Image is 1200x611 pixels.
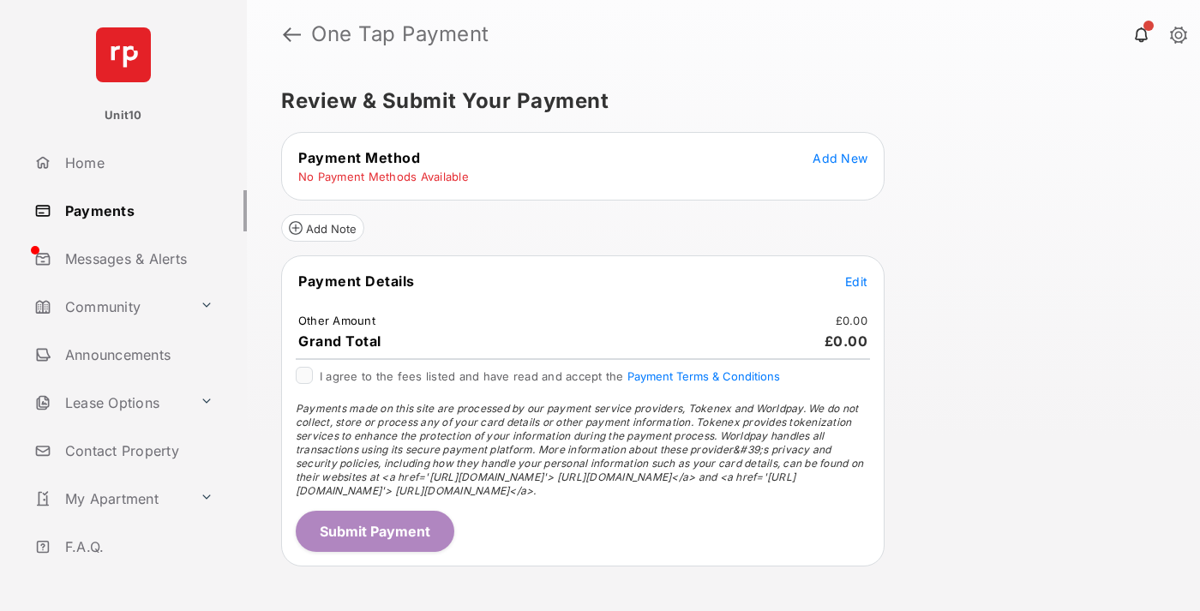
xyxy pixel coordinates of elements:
a: Lease Options [27,382,193,423]
a: My Apartment [27,478,193,519]
a: Messages & Alerts [27,238,247,279]
button: I agree to the fees listed and have read and accept the [627,369,780,383]
td: Other Amount [297,313,376,328]
h5: Review & Submit Your Payment [281,91,1152,111]
button: Edit [845,273,867,290]
img: svg+xml;base64,PHN2ZyB4bWxucz0iaHR0cDovL3d3dy53My5vcmcvMjAwMC9zdmciIHdpZHRoPSI2NCIgaGVpZ2h0PSI2NC... [96,27,151,82]
span: Grand Total [298,332,381,350]
button: Add New [813,149,867,166]
p: Unit10 [105,107,142,124]
span: Payment Method [298,149,420,166]
a: Payments [27,190,247,231]
td: No Payment Methods Available [297,169,470,184]
span: Payment Details [298,273,415,290]
td: £0.00 [835,313,868,328]
span: I agree to the fees listed and have read and accept the [320,369,780,383]
a: Community [27,286,193,327]
span: Payments made on this site are processed by our payment service providers, Tokenex and Worldpay. ... [296,402,863,497]
button: Submit Payment [296,511,454,552]
a: Contact Property [27,430,247,471]
span: £0.00 [825,332,868,350]
a: Announcements [27,334,247,375]
span: Edit [845,274,867,289]
a: F.A.Q. [27,526,247,567]
a: Home [27,142,247,183]
strong: One Tap Payment [311,24,489,45]
button: Add Note [281,214,364,242]
span: Add New [813,151,867,165]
